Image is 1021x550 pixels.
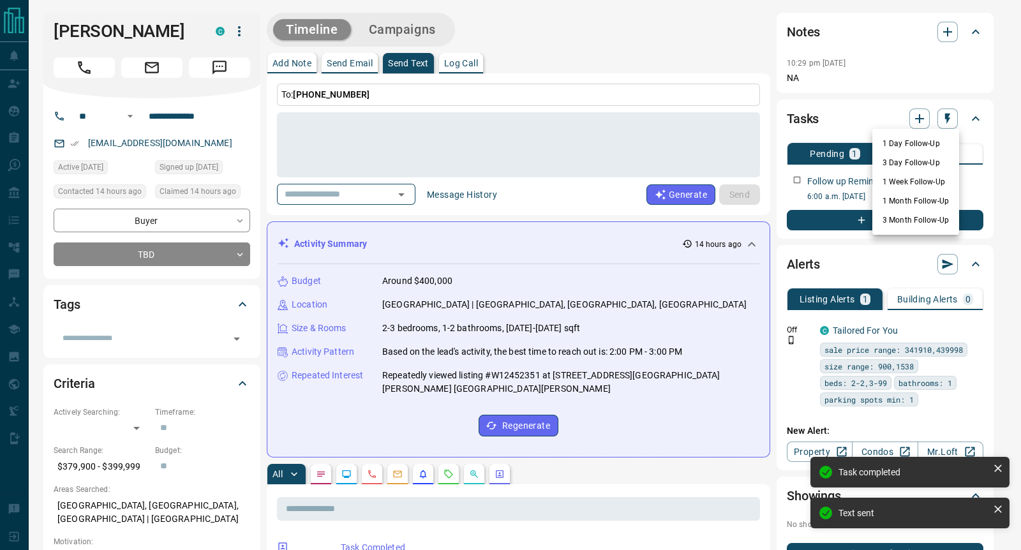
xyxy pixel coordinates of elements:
li: 1 Day Follow-Up [872,134,959,153]
div: Task completed [838,467,988,477]
li: 3 Month Follow-Up [872,211,959,230]
li: 3 Day Follow-Up [872,153,959,172]
div: Text sent [838,508,988,518]
li: 1 Week Follow-Up [872,172,959,191]
li: 1 Month Follow-Up [872,191,959,211]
